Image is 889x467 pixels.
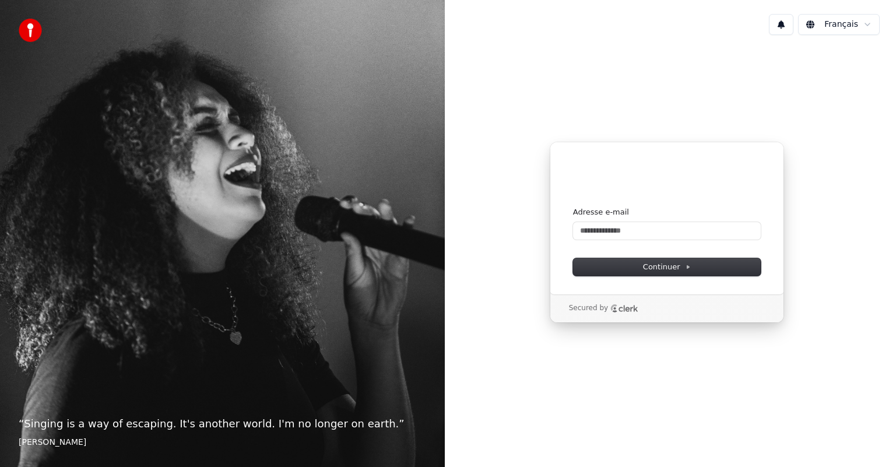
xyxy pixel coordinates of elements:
label: Adresse e-mail [573,207,629,217]
img: youka [19,19,42,42]
span: Continuer [643,262,691,272]
p: “ Singing is a way of escaping. It's another world. I'm no longer on earth. ” [19,416,426,432]
footer: [PERSON_NAME] [19,437,426,448]
button: Continuer [573,258,761,276]
p: Secured by [569,304,608,313]
a: Clerk logo [610,304,638,312]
